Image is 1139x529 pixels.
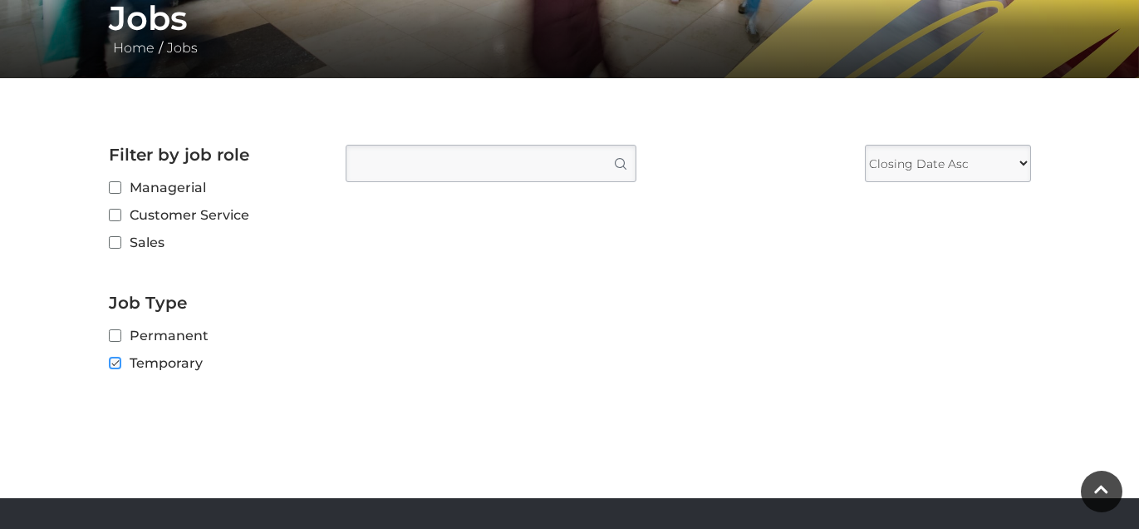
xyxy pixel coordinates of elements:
h2: Job Type [109,293,321,313]
label: Managerial [109,177,321,198]
label: Temporary [109,353,321,373]
h2: Filter by job role [109,145,321,165]
label: Customer Service [109,205,321,225]
label: Sales [109,232,321,253]
a: Jobs [163,40,202,56]
a: Home [109,40,159,56]
label: Permanent [109,325,321,346]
